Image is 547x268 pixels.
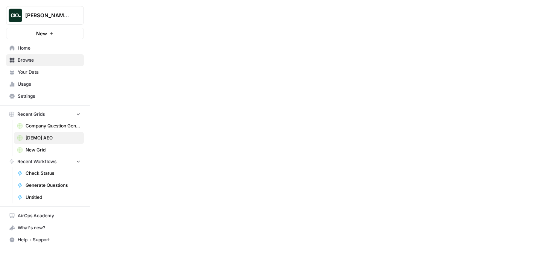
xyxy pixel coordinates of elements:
span: Home [18,45,81,51]
button: Workspace: Dillon Test [6,6,84,25]
span: AirOps Academy [18,212,81,219]
a: Usage [6,78,84,90]
span: Settings [18,93,81,100]
a: Generate Questions [14,179,84,191]
button: What's new? [6,222,84,234]
img: Dillon Test Logo [9,9,22,22]
a: Untitled [14,191,84,203]
a: Company Question Generation [14,120,84,132]
span: Help + Support [18,236,81,243]
span: Recent Grids [17,111,45,118]
span: Generate Questions [26,182,81,189]
button: Recent Workflows [6,156,84,167]
span: Untitled [26,194,81,201]
span: Your Data [18,69,81,76]
button: Recent Grids [6,109,84,120]
a: Check Status [14,167,84,179]
span: Usage [18,81,81,88]
a: Home [6,42,84,54]
span: Company Question Generation [26,123,81,129]
span: New Grid [26,147,81,153]
a: AirOps Academy [6,210,84,222]
a: Your Data [6,66,84,78]
button: New [6,28,84,39]
span: [DEMO] AEO [26,135,81,141]
span: New [36,30,47,37]
button: Help + Support [6,234,84,246]
span: Check Status [26,170,81,177]
a: [DEMO] AEO [14,132,84,144]
a: New Grid [14,144,84,156]
span: Browse [18,57,81,64]
a: Browse [6,54,84,66]
span: Recent Workflows [17,158,56,165]
span: [PERSON_NAME] Test [25,12,71,19]
a: Settings [6,90,84,102]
